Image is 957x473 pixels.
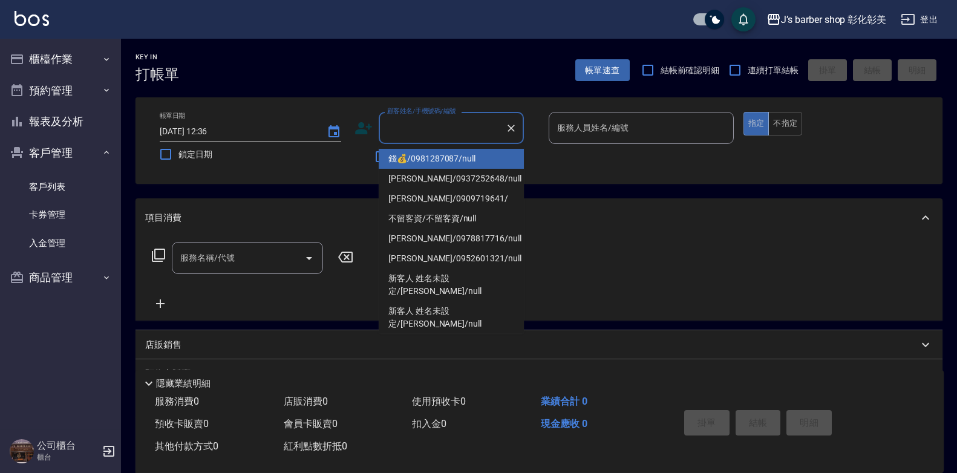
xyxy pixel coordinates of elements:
li: 新客人 姓名未設定/[PERSON_NAME]/null [379,269,524,301]
li: 新客人 姓名未設定/[PERSON_NAME]/null [379,301,524,334]
a: 入金管理 [5,229,116,257]
button: 預約管理 [5,75,116,106]
button: Choose date, selected date is 2025-10-06 [319,117,348,146]
p: 隱藏業績明細 [156,377,211,390]
span: 扣入金 0 [412,418,446,429]
button: 指定 [743,112,769,135]
div: 預收卡販賣 [136,359,942,388]
h2: Key In [136,53,179,61]
button: 報表及分析 [5,106,116,137]
span: 鎖定日期 [178,148,212,161]
button: 不指定 [768,112,802,135]
img: Logo [15,11,49,26]
button: save [731,7,756,31]
button: Clear [503,120,520,137]
h5: 公司櫃台 [37,440,99,452]
li: 錢💰/0981287087/null [379,149,524,169]
span: 連續打單結帳 [748,64,799,77]
button: 商品管理 [5,262,116,293]
button: Open [299,249,319,268]
button: 櫃檯作業 [5,44,116,75]
li: [PERSON_NAME]/0909719641/ [379,189,524,209]
span: 店販消費 0 [284,396,328,407]
span: 業績合計 0 [541,396,587,407]
button: 客戶管理 [5,137,116,169]
a: 卡券管理 [5,201,116,229]
span: 會員卡販賣 0 [284,418,338,429]
span: 預收卡販賣 0 [155,418,209,429]
button: 帳單速查 [575,59,630,82]
div: 項目消費 [136,198,942,237]
p: 預收卡販賣 [145,368,191,380]
span: 結帳前確認明細 [661,64,720,77]
li: [PERSON_NAME]/0978817716/null [379,229,524,249]
input: YYYY/MM/DD hh:mm [160,122,315,142]
button: 登出 [896,8,942,31]
div: 店販銷售 [136,330,942,359]
li: 不留客資/不留客資/null [379,209,524,229]
p: 店販銷售 [145,339,181,351]
img: Person [10,439,34,463]
button: J’s barber shop 彰化彰美 [762,7,891,32]
span: 其他付款方式 0 [155,440,218,452]
a: 客戶列表 [5,173,116,201]
p: 項目消費 [145,212,181,224]
h3: 打帳單 [136,66,179,83]
span: 使用預收卡 0 [412,396,466,407]
div: J’s barber shop 彰化彰美 [781,12,886,27]
span: 紅利點數折抵 0 [284,440,347,452]
p: 櫃台 [37,452,99,463]
li: [PERSON_NAME]/0937252648/null [379,169,524,189]
label: 顧客姓名/手機號碼/編號 [387,106,456,116]
label: 帳單日期 [160,111,185,120]
span: 服務消費 0 [155,396,199,407]
span: 現金應收 0 [541,418,587,429]
li: [PERSON_NAME]/0952601321/null [379,249,524,269]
